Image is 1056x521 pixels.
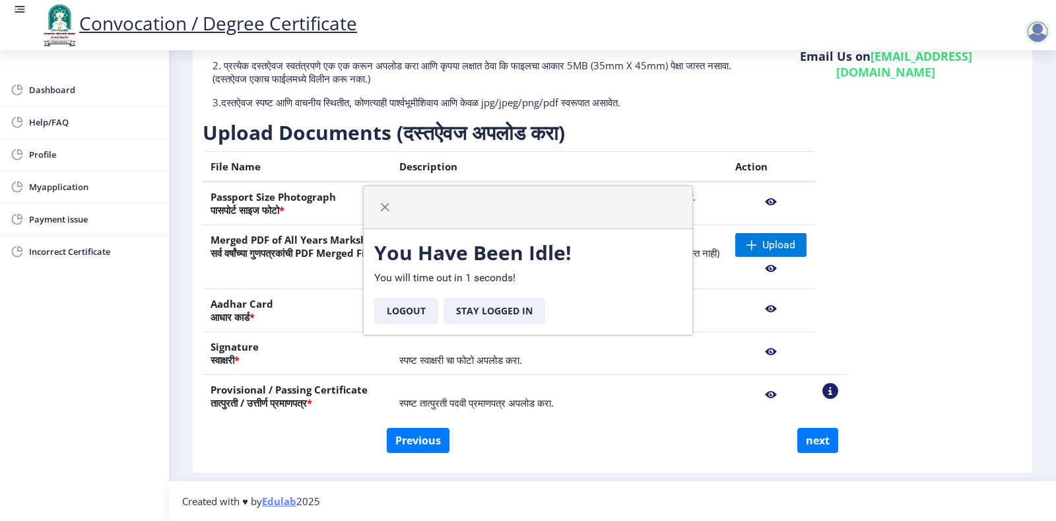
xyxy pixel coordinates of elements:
th: Action [727,152,814,182]
p: 2. प्रत्येक दस्तऐवज स्वतंत्रपणे एक एक करून अपलोड करा आणि कृपया लक्षात ठेवा कि फाइलचा आकार 5MB (35... [213,59,739,85]
nb-action: View File [735,383,807,407]
nb-action: View File [735,190,807,214]
span: Created with ♥ by 2025 [182,495,320,508]
div: You will time out in 1 seconds! [364,229,692,335]
span: Myapplication [29,179,158,195]
button: next [797,428,838,453]
span: Dashboard [29,82,158,98]
span: Upload [762,238,795,252]
a: [EMAIL_ADDRESS][DOMAIN_NAME] [836,48,972,80]
span: स्पष्ट स्वाक्षरी चा फोटो अपलोड करा. [399,353,522,366]
span: Help/FAQ [29,114,158,130]
a: Edulab [262,495,296,508]
nb-action: View File [735,340,807,364]
nb-action: View File [735,297,807,321]
h3: Upload Documents (दस्तऐवज अपलोड करा) [203,120,846,146]
h3: You Have Been Idle! [374,240,682,266]
th: Signature स्वाक्षरी [203,331,391,374]
th: Aadhar Card आधार कार्ड [203,289,391,331]
button: Logout [374,298,438,324]
th: Description [391,152,727,182]
th: Merged PDF of All Years Marksheet सर्व वर्षांच्या गुणपत्रकांची PDF Merged File [203,225,391,289]
button: Previous [387,428,449,453]
p: 3.दस्तऐवज स्पष्ट आणि वाचनीय स्थितीत, कोणत्याही पार्श्वभूमीशिवाय आणि केवळ jpg/jpeg/png/pdf स्वरूपा... [213,96,739,109]
button: Stay Logged In [444,298,545,324]
nb-action: View File [735,257,807,281]
span: स्पष्ट तात्पुरती पदवी प्रमाणपत्र अपलोड करा. [399,396,554,409]
th: Provisional / Passing Certificate तात्पुरती / उत्तीर्ण प्रमाणपत्र [203,374,391,417]
th: Passport Size Photograph पासपोर्ट साइज फोटो [203,182,391,225]
a: Convocation / Degree Certificate [40,11,357,36]
span: Profile [29,147,158,162]
td: तुमचा पूर्ण चेहरा दर्शवणारा अलीकडील आणि स्पष्ट पासपोर्ट आकाराचा फोटो अपलोड करा. [391,182,727,225]
img: logo [40,3,79,48]
h6: Email Us on [759,48,1012,80]
nb-action: View Sample PDC [822,383,838,399]
th: File Name [203,152,391,182]
span: Payment issue [29,211,158,227]
span: Incorrect Certificate [29,244,158,260]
